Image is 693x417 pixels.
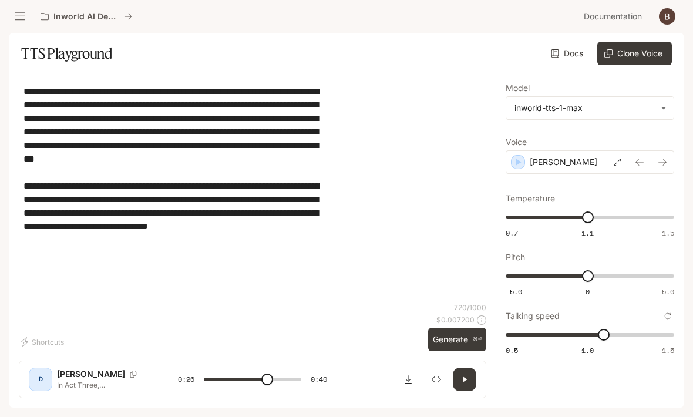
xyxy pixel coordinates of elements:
a: Docs [549,42,588,65]
span: -5.0 [506,287,522,297]
span: 1.5 [662,228,674,238]
span: 1.1 [581,228,594,238]
button: Clone Voice [597,42,672,65]
span: 0:40 [311,374,327,385]
p: [PERSON_NAME] [530,156,597,168]
p: ⌘⏎ [473,336,482,343]
p: Model [506,84,530,92]
p: Pitch [506,253,525,261]
p: Talking speed [506,312,560,320]
button: Inspect [425,368,448,391]
div: inworld-tts-1-max [506,97,674,119]
span: 0 [586,287,590,297]
button: All workspaces [35,5,137,28]
a: Documentation [579,5,651,28]
p: [PERSON_NAME] [57,368,125,380]
button: Download audio [396,368,420,391]
h1: TTS Playground [21,42,112,65]
span: 0:26 [178,374,194,385]
span: 1.0 [581,345,594,355]
span: 5.0 [662,287,674,297]
img: User avatar [659,8,675,25]
span: 0.5 [506,345,518,355]
button: Reset to default [661,310,674,322]
button: Generate⌘⏎ [428,328,486,352]
div: D [31,370,50,389]
p: Inworld AI Demos [53,12,119,22]
span: 1.5 [662,345,674,355]
button: Shortcuts [19,332,69,351]
p: $ 0.007200 [436,315,475,325]
button: open drawer [9,6,31,27]
div: inworld-tts-1-max [514,102,655,114]
p: In Act Three, [PERSON_NAME] expands the lesson by showing [PERSON_NAME] how to recognize differen... [57,380,150,390]
button: User avatar [655,5,679,28]
span: 0.7 [506,228,518,238]
p: Voice [506,138,527,146]
button: Copy Voice ID [125,371,142,378]
p: Temperature [506,194,555,203]
span: Documentation [584,9,642,24]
